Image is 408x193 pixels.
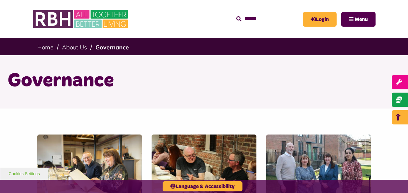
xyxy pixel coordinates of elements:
a: MyRBH [303,12,337,27]
img: RBH [32,6,130,32]
span: Menu [355,17,368,22]
iframe: Netcall Web Assistant for live chat [379,164,408,193]
a: About Us [62,44,87,51]
button: Navigation [341,12,376,27]
a: Home [37,44,54,51]
h1: Governance [8,68,401,94]
a: Governance [95,44,129,51]
button: Language & Accessibility [163,181,242,191]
